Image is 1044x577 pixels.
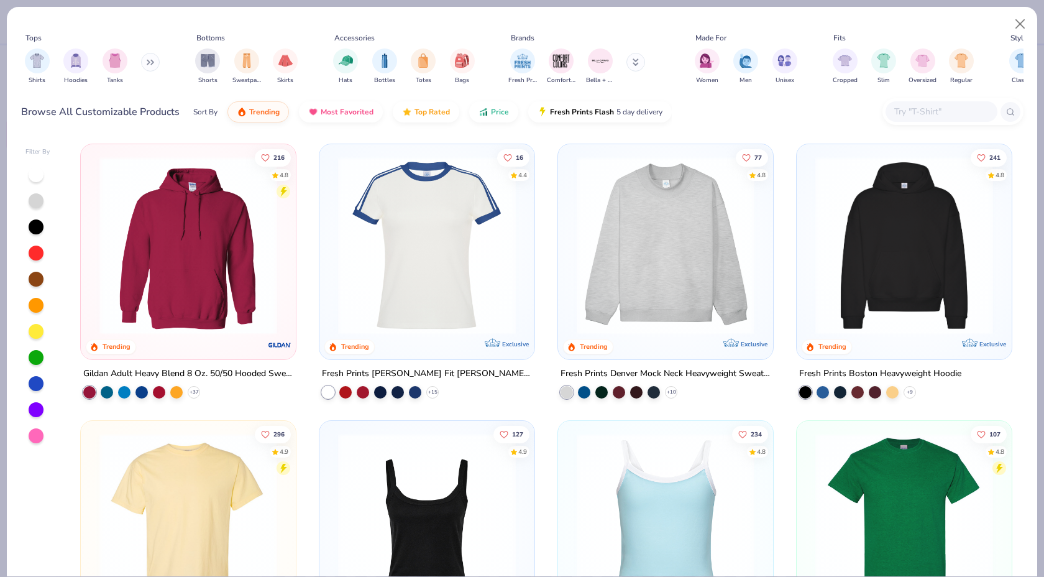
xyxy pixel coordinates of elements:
[513,52,532,70] img: Fresh Prints Image
[29,76,45,85] span: Shirts
[739,76,752,85] span: Men
[193,106,217,118] div: Sort By
[989,154,1000,160] span: 241
[25,48,50,85] div: filter for Shirts
[550,107,614,117] span: Fresh Prints Flash
[280,170,289,180] div: 4.8
[322,366,532,382] div: Fresh Prints [PERSON_NAME] Fit [PERSON_NAME] Shirt with Stripes
[195,48,220,85] button: filter button
[732,425,768,443] button: Like
[696,76,718,85] span: Women
[733,48,758,85] button: filter button
[950,76,973,85] span: Regular
[518,447,527,456] div: 4.9
[760,157,950,335] img: a90f7c54-8796-4cb2-9d6e-4e9644cfe0fe
[754,154,762,160] span: 77
[273,48,298,85] div: filter for Skirts
[497,149,529,166] button: Like
[877,76,890,85] span: Slim
[372,48,397,85] button: filter button
[332,157,522,335] img: e5540c4d-e74a-4e58-9a52-192fe86bec9f
[561,366,771,382] div: Fresh Prints Denver Mock Neck Heavyweight Sweatshirt
[372,48,397,85] div: filter for Bottles
[25,32,42,44] div: Tops
[201,53,215,68] img: Shorts Image
[949,48,974,85] button: filter button
[508,76,537,85] span: Fresh Prints
[777,53,792,68] img: Unisex Image
[1012,76,1032,85] span: Classic
[255,425,291,443] button: Like
[907,389,913,396] span: + 9
[512,431,523,437] span: 127
[833,48,858,85] div: filter for Cropped
[63,48,88,85] div: filter for Hoodies
[893,104,989,119] input: Try "T-Shirt"
[909,48,936,85] div: filter for Oversized
[321,107,373,117] span: Most Favorited
[586,48,615,85] button: filter button
[93,157,283,335] img: 01756b78-01f6-4cc6-8d8a-3c30c1a0c8ac
[416,76,431,85] span: Totes
[333,48,358,85] button: filter button
[414,107,450,117] span: Top Rated
[1009,48,1034,85] div: filter for Classic
[616,105,662,119] span: 5 day delivery
[107,76,123,85] span: Tanks
[547,48,575,85] div: filter for Comfort Colors
[30,53,44,68] img: Shirts Image
[274,154,285,160] span: 216
[508,48,537,85] div: filter for Fresh Prints
[21,104,180,119] div: Browse All Customizable Products
[522,157,712,335] img: 77058d13-6681-46a4-a602-40ee85a356b7
[402,107,412,117] img: TopRated.gif
[552,52,570,70] img: Comfort Colors Image
[871,48,896,85] div: filter for Slim
[491,107,509,117] span: Price
[232,48,261,85] div: filter for Sweatpants
[25,48,50,85] button: filter button
[996,447,1004,456] div: 4.8
[274,431,285,437] span: 296
[809,157,999,335] img: 91acfc32-fd48-4d6b-bdad-a4c1a30ac3fc
[833,48,858,85] button: filter button
[695,48,720,85] div: filter for Women
[493,425,529,443] button: Like
[416,53,430,68] img: Totes Image
[700,53,714,68] img: Women Image
[547,76,575,85] span: Comfort Colors
[63,48,88,85] button: filter button
[237,107,247,117] img: trending.gif
[955,53,969,68] img: Regular Image
[333,48,358,85] div: filter for Hats
[877,53,891,68] img: Slim Image
[518,170,527,180] div: 4.4
[757,170,766,180] div: 4.8
[308,107,318,117] img: most_fav.gif
[695,32,726,44] div: Made For
[949,48,974,85] div: filter for Regular
[586,76,615,85] span: Bella + Canvas
[232,76,261,85] span: Sweatpants
[83,366,293,382] div: Gildan Adult Heavy Blend 8 Oz. 50/50 Hooded Sweatshirt
[909,76,936,85] span: Oversized
[516,154,523,160] span: 16
[695,48,720,85] button: filter button
[871,48,896,85] button: filter button
[1010,32,1031,44] div: Styles
[757,447,766,456] div: 4.8
[378,53,391,68] img: Bottles Image
[591,52,610,70] img: Bella + Canvas Image
[227,101,289,122] button: Trending
[280,447,289,456] div: 4.9
[996,170,1004,180] div: 4.8
[989,431,1000,437] span: 107
[455,53,469,68] img: Bags Image
[1009,48,1034,85] button: filter button
[1015,53,1029,68] img: Classic Image
[255,149,291,166] button: Like
[195,48,220,85] div: filter for Shorts
[799,366,961,382] div: Fresh Prints Boston Heavyweight Hoodie
[196,32,225,44] div: Bottoms
[547,48,575,85] button: filter button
